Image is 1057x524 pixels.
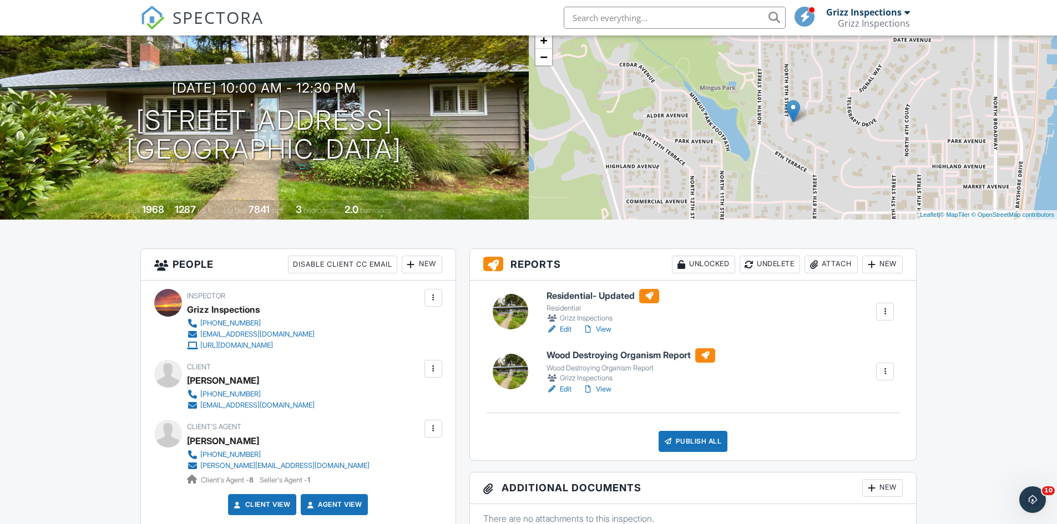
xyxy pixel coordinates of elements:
span: SPECTORA [173,6,264,29]
span: sq.ft. [271,206,285,215]
div: [EMAIL_ADDRESS][DOMAIN_NAME] [200,401,315,410]
span: Client's Agent - [201,476,255,484]
h6: Residential- Updated [547,289,659,303]
span: sq. ft. [198,206,213,215]
div: Grizz Inspections [187,301,260,318]
div: 7841 [249,204,270,215]
div: New [862,479,903,497]
span: 10 [1042,486,1055,495]
a: Edit [547,324,572,335]
div: Publish All [659,431,728,452]
a: [EMAIL_ADDRESS][DOMAIN_NAME] [187,400,315,411]
div: Residential [547,304,659,313]
h3: Reports [470,249,917,281]
div: Grizz Inspections [547,313,659,324]
div: | [917,210,1057,220]
div: Undelete [740,256,800,273]
a: [EMAIL_ADDRESS][DOMAIN_NAME] [187,329,315,340]
div: Grizz Inspections [838,18,910,29]
a: [PERSON_NAME][EMAIL_ADDRESS][DOMAIN_NAME] [187,460,370,471]
a: View [583,384,611,395]
span: Inspector [187,292,225,300]
img: The Best Home Inspection Software - Spectora [140,6,165,30]
span: bathrooms [360,206,392,215]
a: © OpenStreetMap contributors [972,211,1054,218]
h3: People [141,249,456,281]
div: Attach [805,256,858,273]
strong: 1 [307,476,310,484]
span: Lot Size [224,206,247,215]
h1: [STREET_ADDRESS] [GEOGRAPHIC_DATA] [127,106,402,165]
a: Agent View [305,499,362,510]
div: [URL][DOMAIN_NAME] [200,341,273,350]
div: [PHONE_NUMBER] [200,390,261,399]
div: Unlocked [672,256,735,273]
div: 2.0 [345,204,358,215]
a: [PERSON_NAME] [187,433,259,449]
span: Client [187,363,211,371]
iframe: Intercom live chat [1019,486,1046,513]
h6: Wood Destroying Organism Report [547,348,715,363]
a: [PHONE_NUMBER] [187,449,370,460]
h3: [DATE] 10:00 am - 12:30 pm [172,80,356,95]
div: 3 [296,204,302,215]
div: Grizz Inspections [826,7,902,18]
div: Disable Client CC Email [288,256,397,273]
span: Built [128,206,140,215]
a: Edit [547,384,572,395]
div: [PERSON_NAME] [187,372,259,389]
span: bedrooms [304,206,334,215]
div: 1968 [142,204,164,215]
a: SPECTORA [140,15,264,38]
a: [PHONE_NUMBER] [187,318,315,329]
div: New [402,256,442,273]
div: Wood Destroying Organism Report [547,364,715,373]
div: Grizz Inspections [547,373,715,384]
a: [PHONE_NUMBER] [187,389,315,400]
a: Zoom out [535,49,552,65]
div: 1287 [175,204,196,215]
span: Seller's Agent - [260,476,310,484]
a: Wood Destroying Organism Report Wood Destroying Organism Report Grizz Inspections [547,348,715,384]
div: [PERSON_NAME][EMAIL_ADDRESS][DOMAIN_NAME] [200,461,370,470]
strong: 8 [249,476,254,484]
div: New [862,256,903,273]
a: Zoom in [535,32,552,49]
div: [EMAIL_ADDRESS][DOMAIN_NAME] [200,330,315,339]
div: [PHONE_NUMBER] [200,450,261,459]
span: Client's Agent [187,423,241,431]
a: View [583,324,611,335]
a: © MapTiler [940,211,970,218]
a: Leaflet [920,211,938,218]
h3: Additional Documents [470,472,917,504]
a: Client View [232,499,291,510]
a: [URL][DOMAIN_NAME] [187,340,315,351]
a: Residential- Updated Residential Grizz Inspections [547,289,659,324]
input: Search everything... [564,7,786,29]
div: [PHONE_NUMBER] [200,319,261,328]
